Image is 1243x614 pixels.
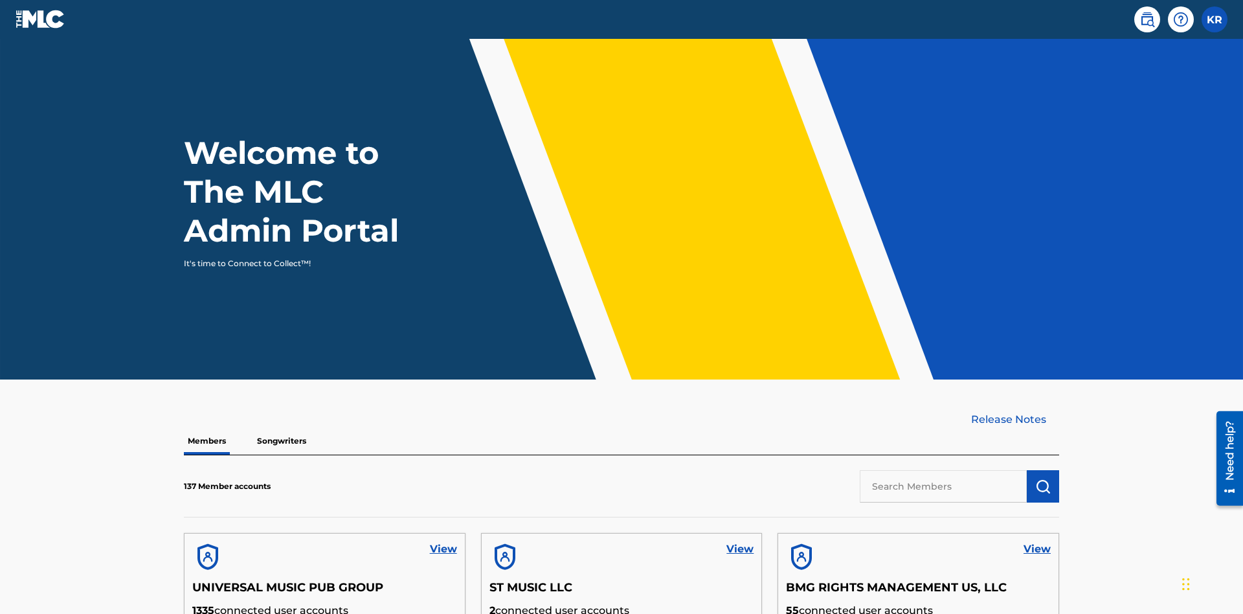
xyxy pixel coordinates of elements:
[1182,565,1190,604] div: Drag
[1207,406,1243,512] iframe: Resource Center
[253,427,310,455] p: Songwriters
[786,541,817,573] img: account
[860,470,1027,503] input: Search Members
[1139,12,1155,27] img: search
[430,541,457,557] a: View
[489,541,521,573] img: account
[184,258,409,269] p: It's time to Connect to Collect™!
[1024,541,1051,557] a: View
[1168,6,1194,32] div: Help
[184,481,271,492] p: 137 Member accounts
[1035,479,1051,494] img: Search Works
[1178,552,1243,614] iframe: Chat Widget
[184,133,426,250] h1: Welcome to The MLC Admin Portal
[489,580,754,603] h5: ST MUSIC LLC
[1173,12,1189,27] img: help
[1202,6,1227,32] div: User Menu
[192,580,457,603] h5: UNIVERSAL MUSIC PUB GROUP
[971,412,1059,427] a: Release Notes
[1134,6,1160,32] a: Public Search
[726,541,754,557] a: View
[184,427,230,455] p: Members
[192,541,223,573] img: account
[16,10,65,28] img: MLC Logo
[786,580,1051,603] h5: BMG RIGHTS MANAGEMENT US, LLC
